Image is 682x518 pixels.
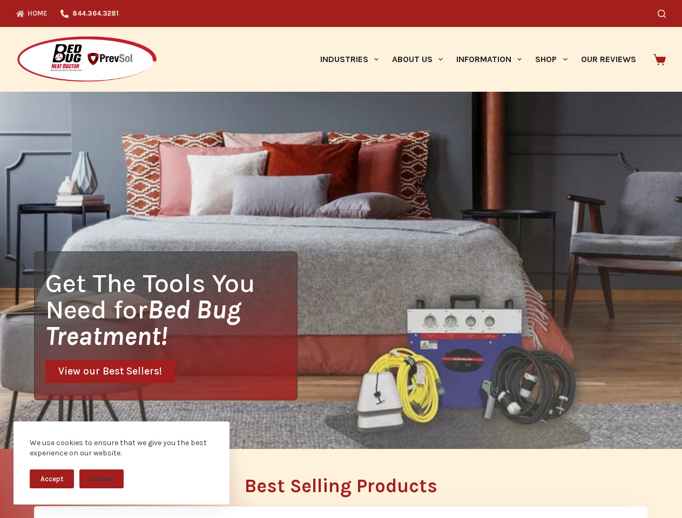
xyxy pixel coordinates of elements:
[529,27,574,92] a: Shop
[79,469,124,488] button: Decline
[45,270,297,349] h1: Get The Tools You Need for
[658,10,666,18] button: Search
[450,27,529,92] a: Information
[16,36,158,84] img: Prevsol/Bed Bug Heat Doctor
[30,469,74,488] button: Accept
[45,294,241,351] i: Bed Bug Treatment!
[34,476,648,495] h2: Best Selling Products
[313,27,385,92] a: Industries
[45,360,175,383] a: View our Best Sellers!
[30,438,213,459] div: We use cookies to ensure that we give you the best experience on our website.
[313,27,643,92] nav: Primary
[385,27,449,92] a: About Us
[9,4,41,37] button: Open LiveChat chat widget
[574,27,643,92] a: Our Reviews
[58,366,162,377] span: View our Best Sellers!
